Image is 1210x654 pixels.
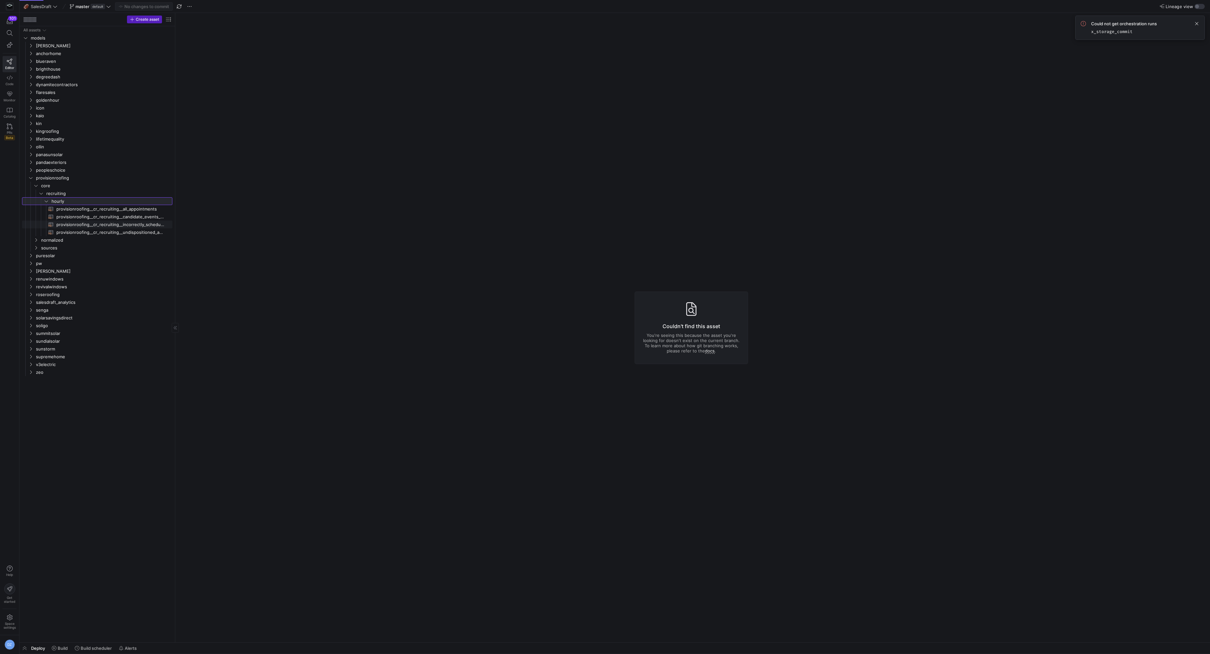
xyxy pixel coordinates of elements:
[22,275,172,283] div: Press SPACE to select this row.
[46,190,171,197] span: recruiting
[22,329,172,337] div: Press SPACE to select this row.
[75,4,89,9] span: master
[22,322,172,329] div: Press SPACE to select this row.
[36,81,171,88] span: dynamitecontractors
[3,563,17,579] button: Help
[58,646,68,651] span: Build
[22,158,172,166] div: Press SPACE to select this row.
[22,213,172,221] a: provisionroofing__cr_recruiting__candidate_events_wide_long​​​​​​​​​​
[56,205,165,213] span: provisionroofing__cr_recruiting__all_appointments​​​​​​​​​​
[36,112,171,120] span: kaio
[36,353,171,361] span: supremehome
[3,1,17,12] a: https://storage.googleapis.com/y42-prod-data-exchange/images/Yf2Qvegn13xqq0DljGMI0l8d5Zqtiw36EXr8...
[5,639,15,650] div: DZ
[81,646,112,651] span: Build scheduler
[36,338,171,345] span: sundialsolar
[22,104,172,112] div: Press SPACE to select this row.
[22,50,172,57] div: Press SPACE to select this row.
[36,151,171,158] span: panasunsolar
[22,205,172,213] div: Press SPACE to select this row.
[5,66,14,70] span: Editor
[643,322,740,330] h3: Couldn't find this asset
[22,228,172,236] div: Press SPACE to select this row.
[36,89,171,96] span: flaresales
[4,135,15,140] span: Beta
[22,361,172,368] div: Press SPACE to select this row.
[6,3,13,10] img: https://storage.googleapis.com/y42-prod-data-exchange/images/Yf2Qvegn13xqq0DljGMI0l8d5Zqtiw36EXr8...
[36,260,171,267] span: pw
[41,182,171,189] span: core
[22,213,172,221] div: Press SPACE to select this row.
[36,42,171,50] span: [PERSON_NAME]
[36,314,171,322] span: solarsavingsdirect
[22,221,172,228] div: Press SPACE to select this row.
[22,314,172,322] div: Press SPACE to select this row.
[36,58,171,65] span: blueraven
[3,121,17,143] a: PRsBeta
[22,135,172,143] div: Press SPACE to select this row.
[22,259,172,267] div: Press SPACE to select this row.
[36,330,171,337] span: summitsolar
[36,252,171,259] span: puresolar
[6,573,14,577] span: Help
[36,73,171,81] span: degreedash
[31,646,45,651] span: Deploy
[22,182,172,189] div: Press SPACE to select this row.
[3,638,17,651] button: DZ
[24,4,28,9] span: 🏈
[3,16,17,27] button: 101
[22,189,172,197] div: Press SPACE to select this row.
[31,34,171,42] span: models
[23,28,40,32] div: All assets
[705,348,715,354] a: docs
[22,267,172,275] div: Press SPACE to select this row.
[22,120,172,127] div: Press SPACE to select this row.
[91,4,105,9] span: default
[22,228,172,236] a: provisionroofing__cr_recruiting__undispositioned_appointments​​​​​​​​​​
[36,120,171,127] span: kin
[36,299,171,306] span: salesdraft_analytics
[22,143,172,151] div: Press SPACE to select this row.
[3,88,17,105] a: Monitor
[22,57,172,65] div: Press SPACE to select this row.
[22,88,172,96] div: Press SPACE to select this row.
[1166,4,1193,9] span: Lineage view
[22,236,172,244] div: Press SPACE to select this row.
[8,16,17,21] div: 101
[36,143,171,151] span: ollin
[127,16,162,23] button: Create asset
[6,82,14,86] span: Code
[36,50,171,57] span: anchorhome
[22,73,172,81] div: Press SPACE to select this row.
[36,97,171,104] span: goldenhour
[56,229,165,236] span: provisionroofing__cr_recruiting__undispositioned_appointments​​​​​​​​​​
[36,275,171,283] span: renuwindows
[22,221,172,228] a: provisionroofing__cr_recruiting__incorrectly_scheduled_appointments​​​​​​​​​​
[22,252,172,259] div: Press SPACE to select this row.
[1091,21,1157,26] span: Could not get orchestration runs
[22,244,172,252] div: Press SPACE to select this row.
[22,345,172,353] div: Press SPACE to select this row.
[36,65,171,73] span: brighthouse
[41,244,171,252] span: sources
[56,221,165,228] span: provisionroofing__cr_recruiting__incorrectly_scheduled_appointments​​​​​​​​​​
[36,361,171,368] span: v3electric
[36,322,171,329] span: soligo
[22,127,172,135] div: Press SPACE to select this row.
[22,353,172,361] div: Press SPACE to select this row.
[41,236,171,244] span: normalized
[22,81,172,88] div: Press SPACE to select this row.
[36,128,171,135] span: kingroofing
[56,213,165,221] span: provisionroofing__cr_recruiting__candidate_events_wide_long​​​​​​​​​​
[22,283,172,291] div: Press SPACE to select this row.
[22,291,172,298] div: Press SPACE to select this row.
[36,306,171,314] span: senga
[116,643,140,654] button: Alerts
[22,205,172,213] a: provisionroofing__cr_recruiting__all_appointments​​​​​​​​​​
[4,596,15,603] span: Get started
[136,17,159,22] span: Create asset
[22,112,172,120] div: Press SPACE to select this row.
[36,104,171,112] span: icon
[68,2,112,11] button: masterdefault
[36,174,171,182] span: provisionroofing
